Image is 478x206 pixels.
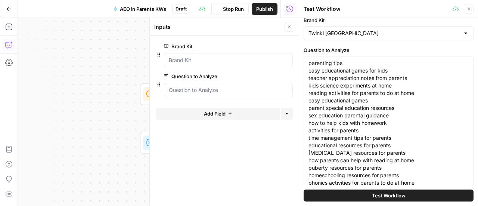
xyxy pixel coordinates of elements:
[252,3,277,15] button: Publish
[28,44,67,49] div: Domain Overview
[140,35,279,57] div: WorkflowSet InputsInputs
[12,12,18,18] img: logo_orange.svg
[256,5,273,13] span: Publish
[164,43,251,50] label: Brand Kit
[164,73,251,80] label: Question to Analyze
[308,30,460,37] input: Twinkl USA
[223,5,244,13] span: Stop Run
[304,16,474,24] label: Brand Kit
[21,12,37,18] div: v 4.0.25
[156,108,280,120] button: Add Field
[19,19,82,25] div: Domain: [DOMAIN_NAME]
[20,43,26,49] img: tab_domain_overview_orange.svg
[154,23,282,31] div: Inputs
[140,180,279,202] div: EndOutput
[109,3,171,15] button: AEO in Parents KWs
[12,19,18,25] img: website_grey.svg
[140,132,279,154] div: Run Code · PythonAggregate ResultsStep 3
[372,192,406,199] span: Test Workflow
[169,56,288,64] input: Brand Kit
[176,6,187,12] span: Draft
[120,5,166,13] span: AEO in Parents KWs
[74,43,80,49] img: tab_keywords_by_traffic_grey.svg
[304,190,474,202] button: Test Workflow
[304,46,474,54] label: Question to Analyze
[204,110,226,117] span: Add Field
[211,3,249,15] button: Stop Run
[83,44,126,49] div: Keywords by Traffic
[140,83,279,105] div: Answer Engine ResearchAEO DataStep 1
[169,86,288,94] input: Question to Analyze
